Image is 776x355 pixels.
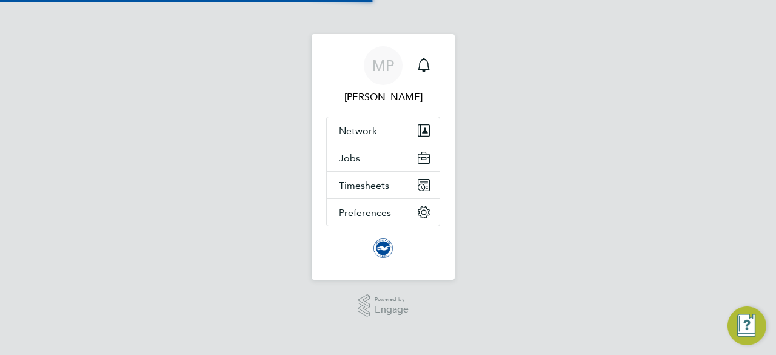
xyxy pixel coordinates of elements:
span: Network [339,125,377,137]
button: Timesheets [327,172,440,198]
nav: Main navigation [312,34,455,280]
span: Preferences [339,207,391,218]
a: Go to home page [326,238,440,258]
a: MP[PERSON_NAME] [326,46,440,104]
span: Powered by [375,294,409,305]
span: Jobs [339,152,360,164]
button: Preferences [327,199,440,226]
button: Jobs [327,144,440,171]
span: MP [372,58,394,73]
span: Mark Pedrick [326,90,440,104]
button: Engage Resource Center [727,306,766,345]
span: Timesheets [339,180,389,191]
img: brightonandhovealbion-logo-retina.png [373,238,393,258]
a: Powered byEngage [358,294,409,317]
span: Engage [375,305,409,315]
button: Network [327,117,440,144]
